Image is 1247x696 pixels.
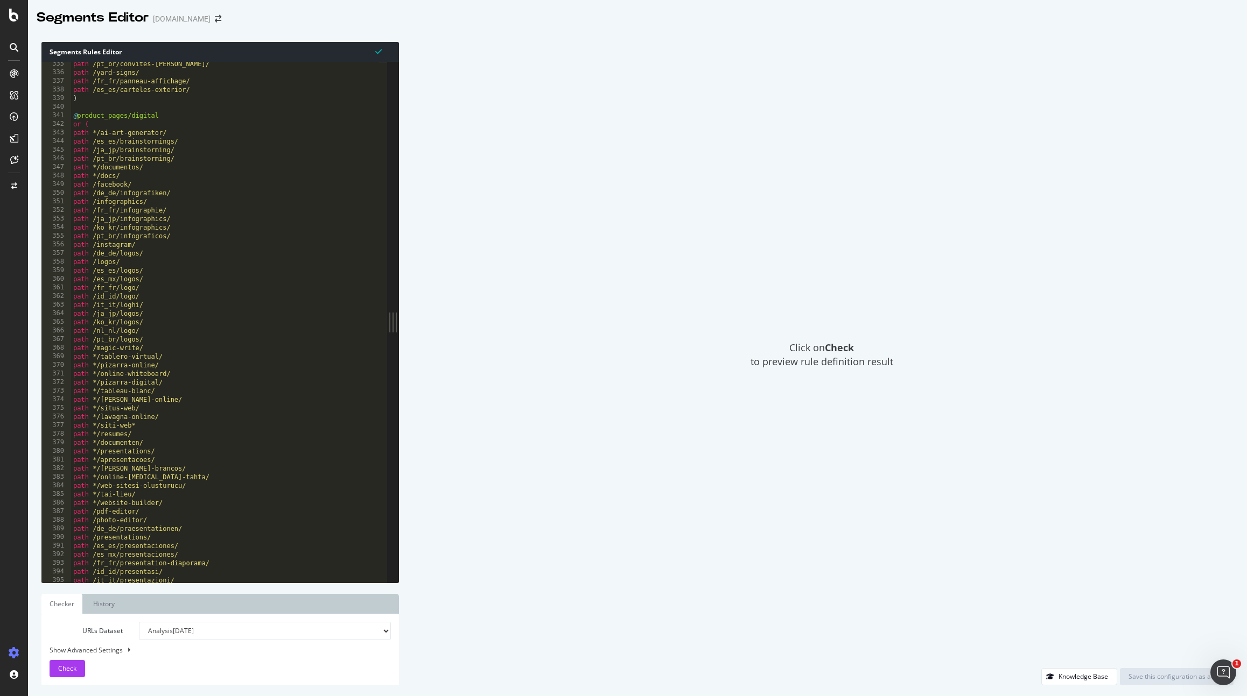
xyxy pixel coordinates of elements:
div: 342 [41,120,71,129]
div: 360 [41,275,71,283]
div: 354 [41,223,71,232]
div: 356 [41,240,71,249]
span: Check [58,664,76,673]
div: 363 [41,301,71,309]
div: 380 [41,447,71,456]
div: 359 [41,266,71,275]
div: 390 [41,533,71,542]
div: 352 [41,206,71,215]
div: 394 [41,567,71,576]
button: Check [50,660,85,677]
div: 346 [41,154,71,163]
div: 347 [41,163,71,172]
div: 370 [41,361,71,370]
span: 1 [1232,659,1241,668]
div: 348 [41,172,71,180]
div: 340 [41,103,71,111]
div: 393 [41,559,71,567]
a: Knowledge Base [1041,672,1117,681]
div: 339 [41,94,71,103]
div: 364 [41,309,71,318]
div: 351 [41,197,71,206]
div: 383 [41,473,71,481]
button: Knowledge Base [1041,668,1117,685]
div: 358 [41,258,71,266]
div: 367 [41,335,71,344]
div: 376 [41,413,71,421]
div: 353 [41,215,71,223]
a: Checker [41,594,82,614]
div: 388 [41,516,71,524]
a: History [85,594,123,614]
div: 349 [41,180,71,189]
div: 391 [41,542,71,550]
div: 371 [41,370,71,378]
div: Save this configuration as active [1129,672,1225,681]
div: Segments Editor [37,9,149,27]
iframe: Intercom live chat [1210,659,1236,685]
div: 375 [41,404,71,413]
div: 335 [41,60,71,68]
div: Show Advanced Settings [41,645,383,655]
button: Save this configuration as active [1120,668,1234,685]
div: 357 [41,249,71,258]
div: arrow-right-arrow-left [215,15,221,23]
div: 362 [41,292,71,301]
div: 381 [41,456,71,464]
div: 382 [41,464,71,473]
div: 355 [41,232,71,240]
div: [DOMAIN_NAME] [153,13,211,24]
div: 377 [41,421,71,430]
div: 368 [41,344,71,352]
div: 337 [41,77,71,86]
div: 350 [41,189,71,197]
span: Syntax is valid [375,46,382,56]
div: Knowledge Base [1059,672,1108,681]
div: 366 [41,326,71,335]
div: 343 [41,129,71,137]
div: 386 [41,499,71,507]
div: 392 [41,550,71,559]
div: 336 [41,68,71,77]
span: Click on to preview rule definition result [751,341,893,368]
div: 389 [41,524,71,533]
div: 395 [41,576,71,585]
div: 345 [41,146,71,154]
div: Segments Rules Editor [41,42,399,62]
label: URLs Dataset [41,622,131,640]
div: 387 [41,507,71,516]
div: 384 [41,481,71,490]
div: 385 [41,490,71,499]
div: 378 [41,430,71,438]
div: 365 [41,318,71,326]
strong: Check [825,341,854,354]
div: 369 [41,352,71,361]
div: 372 [41,378,71,387]
div: 373 [41,387,71,395]
div: 344 [41,137,71,146]
div: 361 [41,283,71,292]
div: 374 [41,395,71,404]
div: 341 [41,111,71,120]
div: 379 [41,438,71,447]
div: 338 [41,86,71,94]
